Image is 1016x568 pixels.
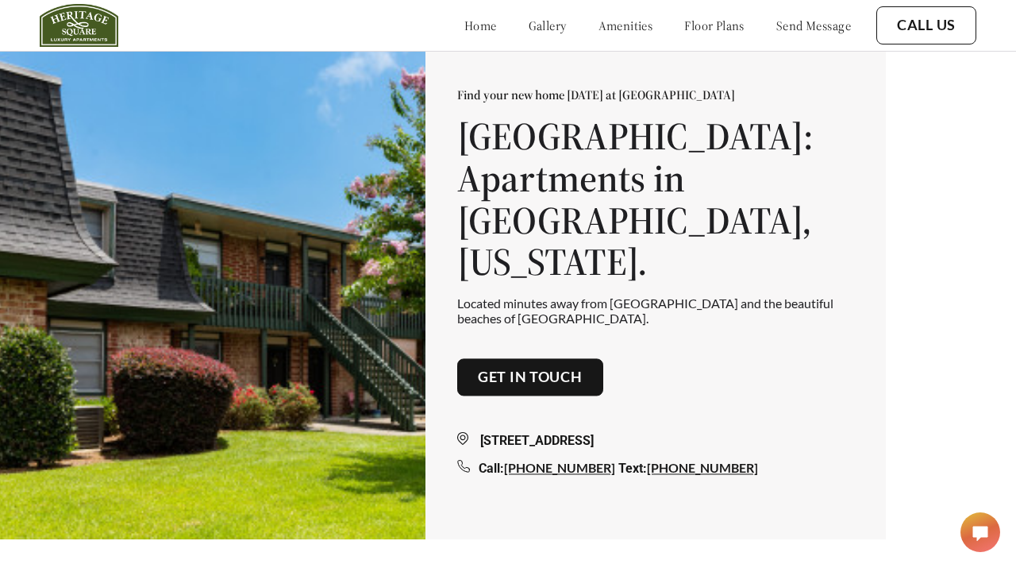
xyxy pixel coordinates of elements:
[457,358,603,396] button: Get in touch
[529,17,567,33] a: gallery
[457,115,854,283] h1: [GEOGRAPHIC_DATA]: Apartments in [GEOGRAPHIC_DATA], [US_STATE].
[876,6,976,44] button: Call Us
[40,4,118,47] img: Company logo
[457,296,854,327] p: Located minutes away from [GEOGRAPHIC_DATA] and the beautiful beaches of [GEOGRAPHIC_DATA].
[504,461,615,476] a: [PHONE_NUMBER]
[647,461,758,476] a: [PHONE_NUMBER]
[457,432,854,451] div: [STREET_ADDRESS]
[684,17,745,33] a: floor plans
[598,17,653,33] a: amenities
[464,17,497,33] a: home
[776,17,851,33] a: send message
[478,369,583,386] a: Get in touch
[618,462,647,477] span: Text:
[479,462,504,477] span: Call:
[457,87,854,102] p: Find your new home [DATE] at [GEOGRAPHIC_DATA]
[897,17,956,34] a: Call Us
